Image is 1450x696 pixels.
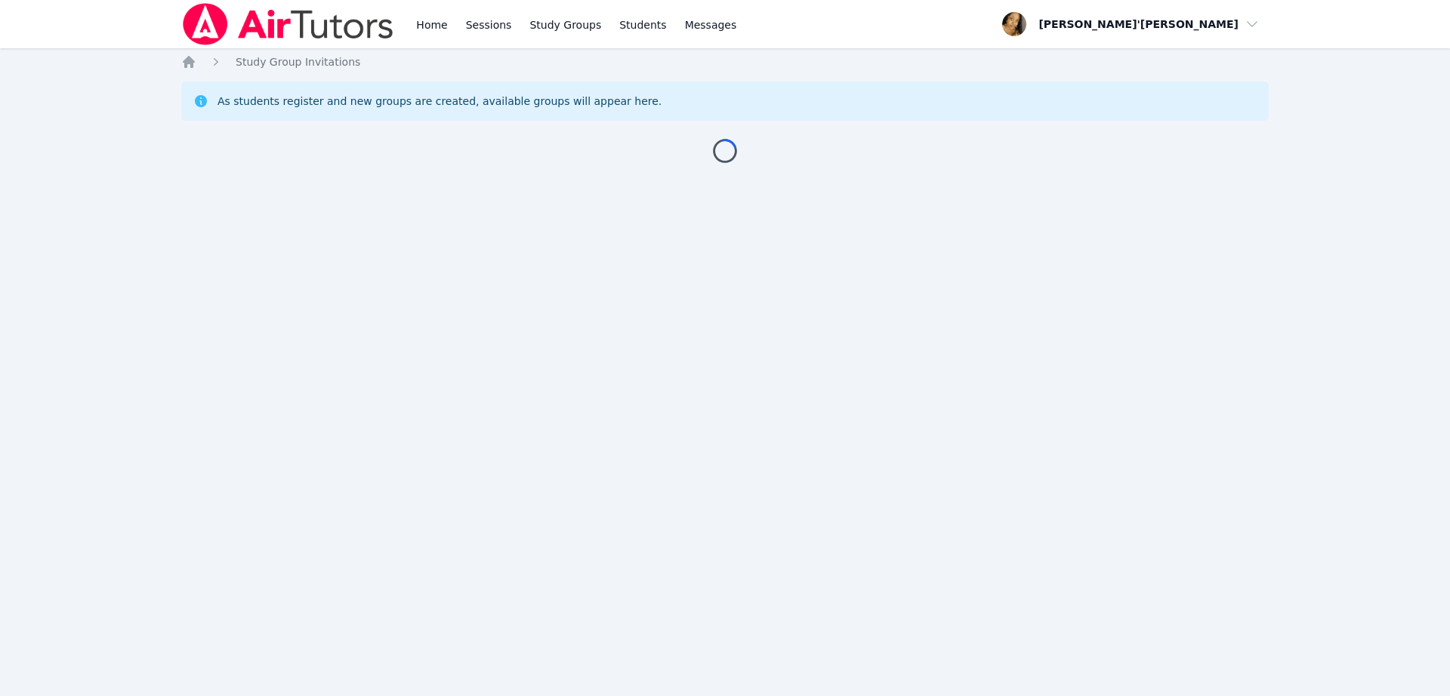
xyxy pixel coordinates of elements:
nav: Breadcrumb [181,54,1269,69]
a: Study Group Invitations [236,54,360,69]
img: Air Tutors [181,3,395,45]
span: Study Group Invitations [236,56,360,68]
div: As students register and new groups are created, available groups will appear here. [217,94,662,109]
span: Messages [685,17,737,32]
